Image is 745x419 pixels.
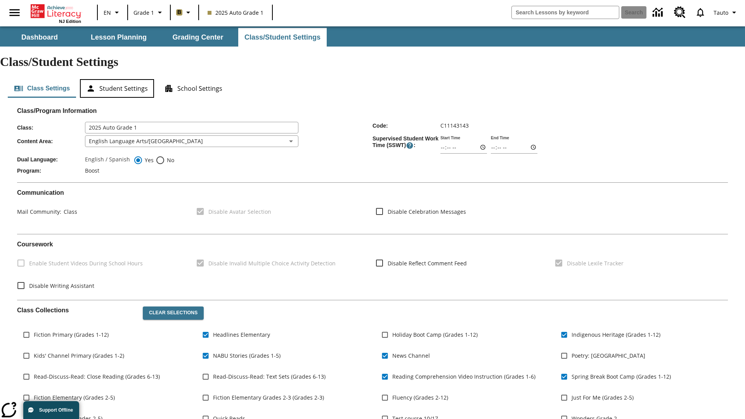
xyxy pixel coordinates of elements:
span: NJ Edition [59,19,81,24]
button: Profile/Settings [710,5,742,19]
span: Disable Invalid Multiple Choice Activity Detection [208,259,336,267]
span: Disable Reflect Comment Feed [388,259,467,267]
h2: Course work [17,241,728,248]
span: Supervised Student Work Time (SSWT) : [372,135,440,149]
button: Supervised Student Work Time is the timeframe when students can take LevelSet and when lessons ar... [406,142,414,149]
span: Reading Comprehension Video Instruction (Grades 1-6) [392,372,535,381]
span: Dual Language : [17,156,85,163]
span: Fluency (Grades 2-12) [392,393,448,402]
button: Boost Class color is light brown. Change class color [173,5,196,19]
span: Yes [143,156,154,164]
button: Support Offline [23,401,79,419]
button: Class/Student Settings [238,28,327,47]
span: Disable Writing Assistant [29,282,94,290]
span: Disable Celebration Messages [388,208,466,216]
span: Fiction Elementary (Grades 2-5) [34,393,115,402]
span: Disable Avatar Selection [208,208,271,216]
button: Grading Center [159,28,237,47]
span: Program : [17,168,85,174]
span: Just For Me (Grades 2-5) [572,393,634,402]
span: Class : [17,125,85,131]
span: EN [104,9,111,17]
button: Student Settings [80,79,154,98]
span: No [165,156,174,164]
span: Content Area : [17,138,85,144]
span: 2025 Auto Grade 1 [208,9,263,17]
button: Language: EN, Select a language [100,5,125,19]
h2: Class/Program Information [17,107,728,114]
span: News Channel [392,351,430,360]
span: Code : [372,123,440,129]
span: Read-Discuss-Read: Text Sets (Grades 6-13) [213,372,326,381]
label: English / Spanish [85,156,130,165]
span: Class [61,208,77,215]
div: Class/Student Settings [8,79,737,98]
input: search field [512,6,619,19]
span: Grade 1 [133,9,154,17]
div: English Language Arts/[GEOGRAPHIC_DATA] [85,135,298,147]
button: Dashboard [1,28,78,47]
span: Tauto [714,9,728,17]
span: NABU Stories (Grades 1-5) [213,351,281,360]
span: C11143143 [440,122,469,129]
a: Home [31,3,81,19]
input: Class [85,122,298,133]
span: Disable Lexile Tracker [567,259,624,267]
span: Headlines Elementary [213,331,270,339]
label: Start Time [440,135,460,140]
span: Poetry: [GEOGRAPHIC_DATA] [572,351,645,360]
button: Grade: Grade 1, Select a grade [130,5,168,19]
div: Home [31,3,81,24]
span: Support Offline [39,407,73,413]
span: Holiday Boot Camp (Grades 1-12) [392,331,478,339]
button: Clear Selections [143,306,204,320]
span: Fiction Elementary Grades 2-3 (Grades 2-3) [213,393,324,402]
button: Open side menu [3,1,26,24]
div: Communication [17,189,728,228]
div: Class/Program Information [17,115,728,176]
span: B [177,7,181,17]
span: Mail Community : [17,208,61,215]
h2: Communication [17,189,728,196]
button: Class Settings [8,79,76,98]
a: Notifications [690,2,710,23]
span: Fiction Primary (Grades 1-12) [34,331,109,339]
span: Enable Student Videos During School Hours [29,259,143,267]
label: End Time [491,135,509,140]
span: Boost [85,167,99,174]
button: Lesson Planning [80,28,158,47]
h2: Class Collections [17,306,137,314]
span: Spring Break Boot Camp (Grades 1-12) [572,372,671,381]
span: Read-Discuss-Read: Close Reading (Grades 6-13) [34,372,160,381]
a: Resource Center, Will open in new tab [669,2,690,23]
a: Data Center [648,2,669,23]
span: Kids' Channel Primary (Grades 1-2) [34,351,124,360]
div: Coursework [17,241,728,294]
button: School Settings [158,79,229,98]
span: Indigenous Heritage (Grades 1-12) [572,331,660,339]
